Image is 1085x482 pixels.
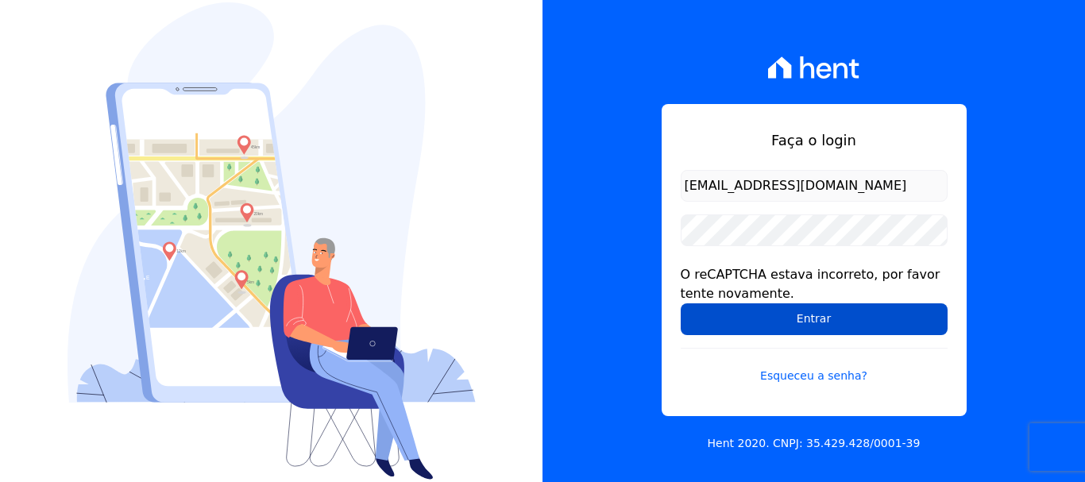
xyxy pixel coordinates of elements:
h1: Faça o login [681,129,948,151]
input: Email [681,170,948,202]
input: Entrar [681,303,948,335]
img: Login [68,2,476,480]
div: O reCAPTCHA estava incorreto, por favor tente novamente. [681,265,948,303]
a: Esqueceu a senha? [681,348,948,384]
p: Hent 2020. CNPJ: 35.429.428/0001-39 [708,435,921,452]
